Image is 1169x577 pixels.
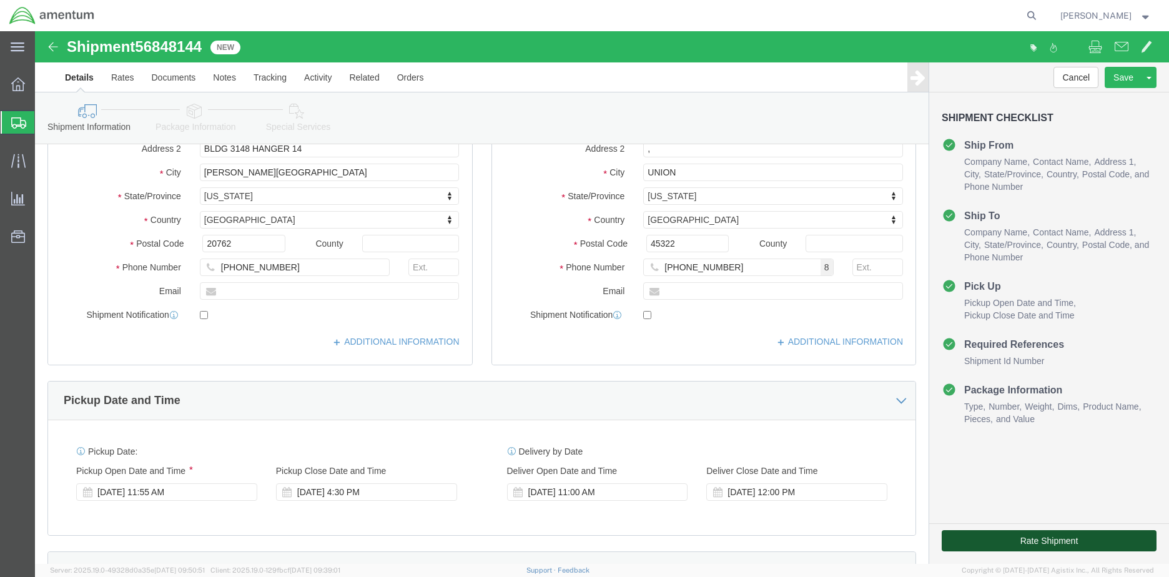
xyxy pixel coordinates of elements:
[558,566,589,574] a: Feedback
[50,566,205,574] span: Server: 2025.19.0-49328d0a35e
[35,31,1169,564] iframe: FS Legacy Container
[526,566,558,574] a: Support
[9,6,95,25] img: logo
[154,566,205,574] span: [DATE] 09:50:51
[1060,8,1152,23] button: [PERSON_NAME]
[210,566,340,574] span: Client: 2025.19.0-129fbcf
[962,565,1154,576] span: Copyright © [DATE]-[DATE] Agistix Inc., All Rights Reserved
[1060,9,1132,22] span: Trevor Williams
[290,566,340,574] span: [DATE] 09:39:01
